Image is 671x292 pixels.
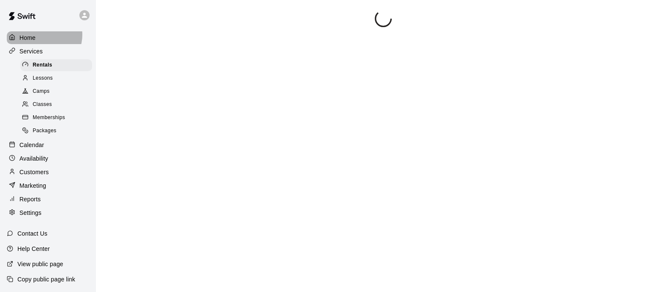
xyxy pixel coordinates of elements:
a: Rentals [20,58,95,72]
div: Memberships [20,112,92,124]
div: Classes [20,99,92,111]
p: Calendar [20,141,44,149]
a: Camps [20,85,95,98]
div: Camps [20,86,92,97]
span: Camps [33,87,50,96]
a: Customers [7,166,89,178]
a: Reports [7,193,89,206]
a: Home [7,31,89,44]
a: Memberships [20,111,95,125]
a: Calendar [7,139,89,151]
p: View public page [17,260,63,268]
div: Packages [20,125,92,137]
a: Settings [7,206,89,219]
p: Help Center [17,245,50,253]
div: Rentals [20,59,92,71]
span: Classes [33,100,52,109]
a: Classes [20,98,95,111]
a: Availability [7,152,89,165]
a: Services [7,45,89,58]
span: Memberships [33,114,65,122]
p: Availability [20,154,48,163]
a: Packages [20,125,95,138]
p: Contact Us [17,229,48,238]
p: Reports [20,195,41,203]
span: Lessons [33,74,53,83]
p: Home [20,33,36,42]
span: Packages [33,127,56,135]
p: Settings [20,209,42,217]
a: Marketing [7,179,89,192]
div: Lessons [20,72,92,84]
p: Copy public page link [17,275,75,284]
p: Marketing [20,181,46,190]
p: Services [20,47,43,56]
span: Rentals [33,61,52,70]
a: Lessons [20,72,95,85]
p: Customers [20,168,49,176]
